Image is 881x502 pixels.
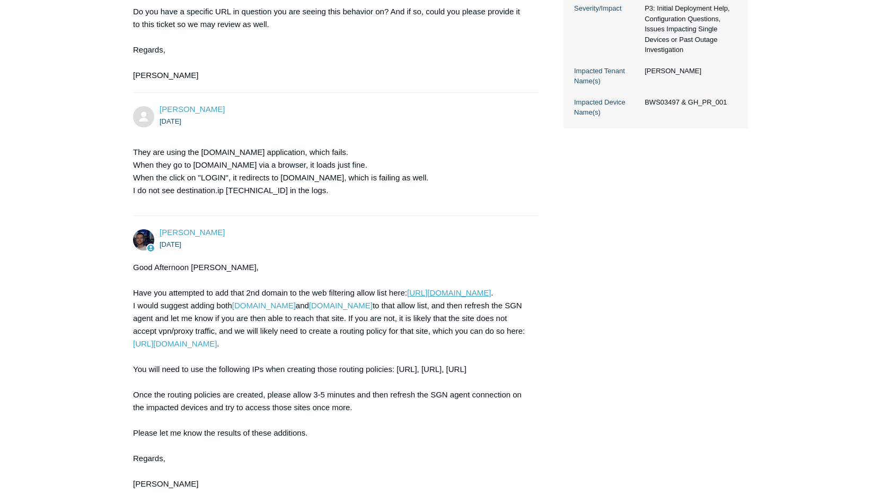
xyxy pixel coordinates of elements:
[160,228,225,237] span: Connor Davis
[160,240,181,248] time: 01/28/2025, 12:54
[160,228,225,237] a: [PERSON_NAME]
[574,66,639,86] dt: Impacted Tenant Name(s)
[574,3,639,14] dt: Severity/Impact
[160,117,181,125] time: 01/28/2025, 12:22
[160,105,225,114] span: Andre Els
[407,288,491,297] a: [URL][DOMAIN_NAME]
[232,301,296,310] a: [DOMAIN_NAME]
[133,339,217,348] a: [URL][DOMAIN_NAME]
[639,97,737,108] dd: BWS03497 & GH_PR_001
[639,3,737,55] dd: P3: Initial Deployment Help, Configuration Questions, Issues Impacting Single Devices or Past Out...
[574,97,639,118] dt: Impacted Device Name(s)
[639,66,737,76] dd: [PERSON_NAME]
[160,105,225,114] a: [PERSON_NAME]
[309,301,373,310] a: [DOMAIN_NAME]
[133,146,528,197] p: They are using the [DOMAIN_NAME] application, which fails. When they go to [DOMAIN_NAME] via a br...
